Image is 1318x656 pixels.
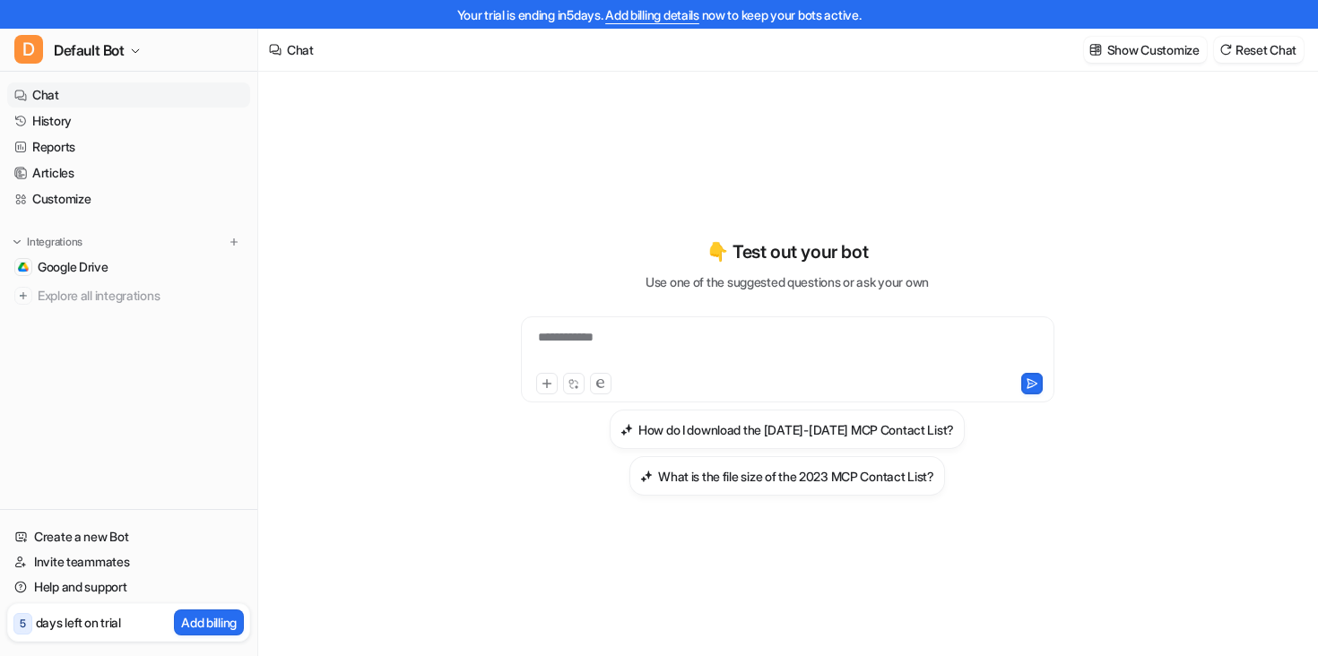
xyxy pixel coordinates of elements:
a: Explore all integrations [7,283,250,308]
a: Add billing details [605,7,699,22]
p: Integrations [27,235,82,249]
img: reset [1219,43,1232,56]
a: Reports [7,134,250,160]
button: Show Customize [1084,37,1207,63]
a: Chat [7,82,250,108]
img: expand menu [11,236,23,248]
img: customize [1089,43,1102,56]
span: D [14,35,43,64]
h3: What is the file size of the 2023 MCP Contact List? [658,467,934,486]
button: Add billing [174,609,244,635]
a: History [7,108,250,134]
img: What is the file size of the 2023 MCP Contact List? [640,470,653,483]
p: 5 [20,616,26,632]
a: Google DriveGoogle Drive [7,255,250,280]
p: Show Customize [1107,40,1200,59]
p: Add billing [181,613,237,632]
a: Invite teammates [7,549,250,574]
img: How do I download the 2014-2015 MCP Contact List? [620,423,633,436]
button: What is the file size of the 2023 MCP Contact List?What is the file size of the 2023 MCP Contact ... [629,456,945,496]
h3: How do I download the [DATE]-[DATE] MCP Contact List? [638,420,954,439]
p: days left on trial [36,613,121,632]
button: Reset Chat [1214,37,1304,63]
a: Articles [7,160,250,186]
span: Explore all integrations [38,281,243,310]
a: Help and support [7,574,250,600]
img: Google Drive [18,262,29,272]
button: How do I download the 2014-2015 MCP Contact List?How do I download the [DATE]-[DATE] MCP Contact ... [610,410,965,449]
p: 👇 Test out your bot [707,238,868,265]
span: Google Drive [38,258,108,276]
div: Chat [287,40,314,59]
img: menu_add.svg [228,236,240,248]
button: Integrations [7,233,88,251]
a: Customize [7,186,250,211]
p: Use one of the suggested questions or ask your own [646,272,929,291]
img: explore all integrations [14,287,32,305]
a: Create a new Bot [7,524,250,549]
span: Default Bot [54,38,125,63]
